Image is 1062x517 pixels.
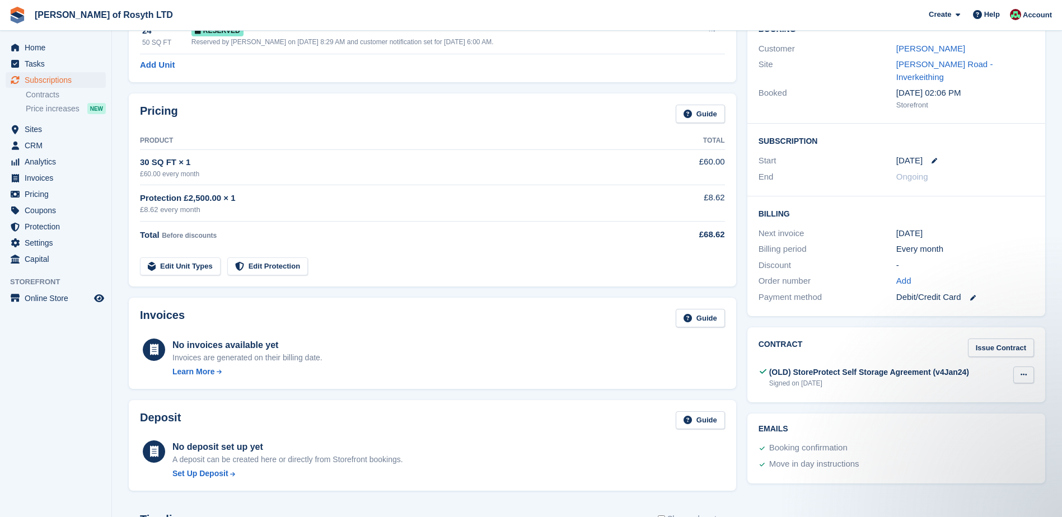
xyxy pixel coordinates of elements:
[172,440,403,454] div: No deposit set up yet
[25,170,92,186] span: Invoices
[759,339,803,357] h2: Contract
[140,192,647,205] div: Protection £2,500.00 × 1
[25,186,92,202] span: Pricing
[759,43,896,55] div: Customer
[759,275,896,288] div: Order number
[769,378,969,388] div: Signed on [DATE]
[968,339,1034,357] a: Issue Contract
[172,339,322,352] div: No invoices available yet
[6,72,106,88] a: menu
[25,290,92,306] span: Online Store
[172,468,228,480] div: Set Up Deposit
[759,425,1034,434] h2: Emails
[896,154,923,167] time: 2025-09-27 00:00:00 UTC
[759,154,896,167] div: Start
[647,185,725,222] td: £8.62
[142,25,191,37] div: 24
[896,100,1034,111] div: Storefront
[92,292,106,305] a: Preview store
[140,230,160,239] span: Total
[759,87,896,110] div: Booked
[26,102,106,115] a: Price increases NEW
[6,56,106,72] a: menu
[676,309,725,327] a: Guide
[140,105,178,123] h2: Pricing
[6,235,106,251] a: menu
[140,411,181,430] h2: Deposit
[6,121,106,137] a: menu
[227,257,308,276] a: Edit Protection
[26,104,79,114] span: Price increases
[9,7,26,23] img: stora-icon-8386f47178a22dfd0bd8f6a31ec36ba5ce8667c1dd55bd0f319d3a0aa187defe.svg
[984,9,1000,20] span: Help
[6,138,106,153] a: menu
[759,243,896,256] div: Billing period
[676,105,725,123] a: Guide
[647,132,725,150] th: Total
[25,121,92,137] span: Sites
[172,468,403,480] a: Set Up Deposit
[87,103,106,114] div: NEW
[142,37,191,48] div: 50 SQ FT
[896,227,1034,240] div: [DATE]
[25,235,92,251] span: Settings
[25,203,92,218] span: Coupons
[896,172,928,181] span: Ongoing
[25,154,92,170] span: Analytics
[6,40,106,55] a: menu
[759,208,1034,219] h2: Billing
[25,40,92,55] span: Home
[140,257,221,276] a: Edit Unit Types
[929,9,951,20] span: Create
[172,366,322,378] a: Learn More
[6,203,106,218] a: menu
[172,352,322,364] div: Invoices are generated on their billing date.
[759,291,896,304] div: Payment method
[896,44,965,53] a: [PERSON_NAME]
[140,169,647,179] div: £60.00 every month
[25,219,92,234] span: Protection
[1023,10,1052,21] span: Account
[676,411,725,430] a: Guide
[6,170,106,186] a: menu
[25,56,92,72] span: Tasks
[896,259,1034,272] div: -
[30,6,177,24] a: [PERSON_NAME] of Rosyth LTD
[140,156,647,169] div: 30 SQ FT × 1
[140,59,175,72] a: Add Unit
[25,72,92,88] span: Subscriptions
[162,232,217,239] span: Before discounts
[172,366,214,378] div: Learn More
[896,291,1034,304] div: Debit/Credit Card
[1010,9,1021,20] img: Anne Thomson
[647,228,725,241] div: £68.62
[191,37,686,47] div: Reserved by [PERSON_NAME] on [DATE] 8:29 AM and customer notification set for [DATE] 6:00 AM.
[769,441,848,455] div: Booking confirmation
[759,171,896,184] div: End
[25,138,92,153] span: CRM
[896,275,911,288] a: Add
[140,204,647,215] div: £8.62 every month
[191,25,244,36] span: Reserved
[896,87,1034,100] div: [DATE] 02:06 PM
[769,366,969,378] div: (OLD) StoreProtect Self Storage Agreement (v4Jan24)
[759,58,896,83] div: Site
[896,243,1034,256] div: Every month
[6,154,106,170] a: menu
[140,309,185,327] h2: Invoices
[647,149,725,185] td: £60.00
[172,454,403,466] p: A deposit can be created here or directly from Storefront bookings.
[140,132,647,150] th: Product
[759,135,1034,146] h2: Subscription
[769,458,859,471] div: Move in day instructions
[6,251,106,267] a: menu
[26,90,106,100] a: Contracts
[10,276,111,288] span: Storefront
[759,227,896,240] div: Next invoice
[759,259,896,272] div: Discount
[6,186,106,202] a: menu
[6,219,106,234] a: menu
[6,290,106,306] a: menu
[25,251,92,267] span: Capital
[896,59,993,82] a: [PERSON_NAME] Road - Inverkeithing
